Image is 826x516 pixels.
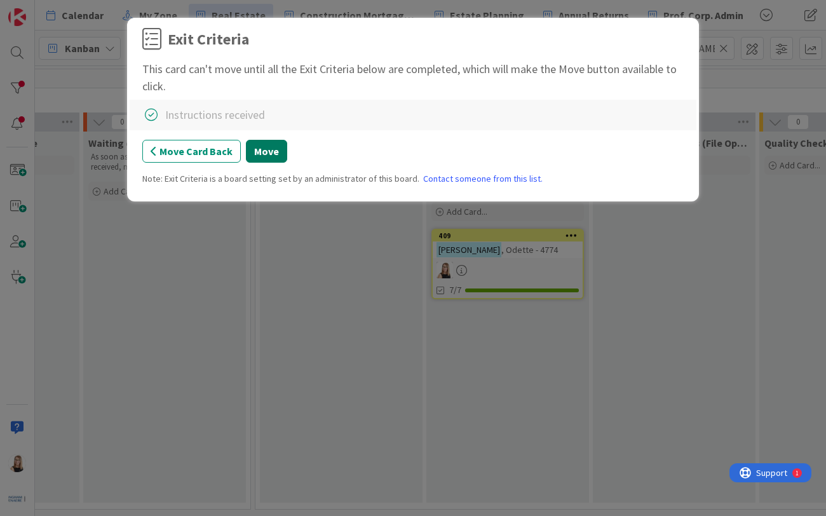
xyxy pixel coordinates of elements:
div: This card can't move until all the Exit Criteria below are completed, which will make the Move bu... [142,60,684,95]
button: Move [246,140,287,163]
div: Instructions received [165,106,265,123]
button: Move Card Back [142,140,241,163]
span: Support [27,2,58,17]
div: Note: Exit Criteria is a board setting set by an administrator of this board. [142,172,684,186]
a: Contact someone from this list. [423,172,543,186]
div: Exit Criteria [168,28,249,51]
div: 1 [66,5,69,15]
